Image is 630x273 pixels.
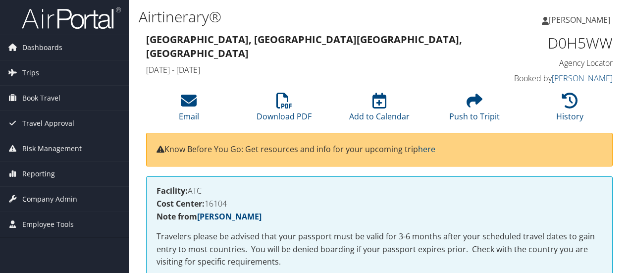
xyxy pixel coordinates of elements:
[22,187,77,212] span: Company Admin
[542,5,620,35] a: [PERSON_NAME]
[507,57,613,68] h4: Agency Locator
[349,98,410,122] a: Add to Calendar
[157,185,188,196] strong: Facility:
[157,230,602,269] p: Travelers please be advised that your passport must be valid for 3-6 months after your scheduled ...
[552,73,613,84] a: [PERSON_NAME]
[146,64,492,75] h4: [DATE] - [DATE]
[22,86,60,110] span: Book Travel
[22,6,121,30] img: airportal-logo.png
[549,14,610,25] span: [PERSON_NAME]
[157,187,602,195] h4: ATC
[157,211,262,222] strong: Note from
[157,198,205,209] strong: Cost Center:
[449,98,500,122] a: Push to Tripit
[157,143,602,156] p: Know Before You Go: Get resources and info for your upcoming trip
[507,33,613,54] h1: D0H5WW
[139,6,460,27] h1: Airtinerary®
[22,162,55,186] span: Reporting
[22,35,62,60] span: Dashboards
[257,98,312,122] a: Download PDF
[146,33,462,60] strong: [GEOGRAPHIC_DATA], [GEOGRAPHIC_DATA] [GEOGRAPHIC_DATA], [GEOGRAPHIC_DATA]
[556,98,583,122] a: History
[22,60,39,85] span: Trips
[197,211,262,222] a: [PERSON_NAME]
[22,111,74,136] span: Travel Approval
[507,73,613,84] h4: Booked by
[418,144,435,155] a: here
[22,212,74,237] span: Employee Tools
[157,200,602,208] h4: 16104
[179,98,199,122] a: Email
[22,136,82,161] span: Risk Management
